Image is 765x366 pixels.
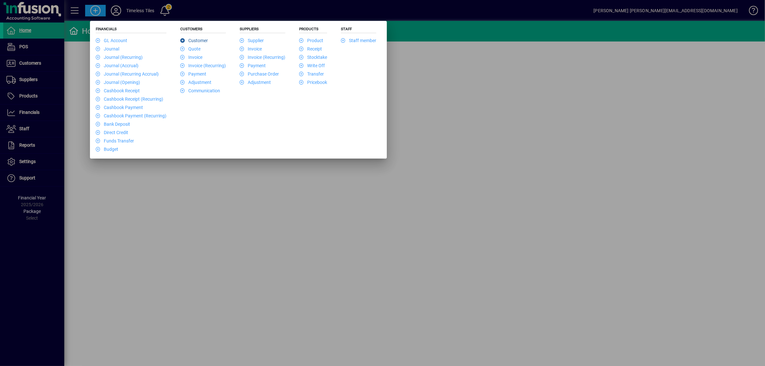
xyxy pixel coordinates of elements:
[240,63,266,68] a: Payment
[299,27,327,33] h5: Products
[240,71,279,77] a: Purchase Order
[240,27,285,33] h5: Suppliers
[96,105,143,110] a: Cashbook Payment
[96,96,163,102] a: Cashbook Receipt (Recurring)
[240,38,264,43] a: Supplier
[96,27,166,33] h5: Financials
[96,71,159,77] a: Journal (Recurring Accrual)
[96,55,143,60] a: Journal (Recurring)
[180,55,202,60] a: Invoice
[96,122,130,127] a: Bank Deposit
[341,38,376,43] a: Staff member
[96,46,119,51] a: Journal
[240,55,285,60] a: Invoice (Recurring)
[180,46,200,51] a: Quote
[180,38,208,43] a: Customer
[299,71,324,77] a: Transfer
[96,80,140,85] a: Journal (Opening)
[240,80,271,85] a: Adjustment
[96,38,127,43] a: GL Account
[240,46,262,51] a: Invoice
[96,138,134,143] a: Funds Transfer
[341,27,376,33] h5: Staff
[180,27,226,33] h5: Customers
[96,130,128,135] a: Direct Credit
[180,63,226,68] a: Invoice (Recurring)
[96,147,118,152] a: Budget
[96,63,138,68] a: Journal (Accrual)
[299,55,327,60] a: Stocktake
[299,63,325,68] a: Write Off
[180,71,206,77] a: Payment
[299,80,327,85] a: Pricebook
[180,80,211,85] a: Adjustment
[180,88,220,93] a: Communication
[96,88,140,93] a: Cashbook Receipt
[96,113,166,118] a: Cashbook Payment (Recurring)
[299,38,323,43] a: Product
[299,46,322,51] a: Receipt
